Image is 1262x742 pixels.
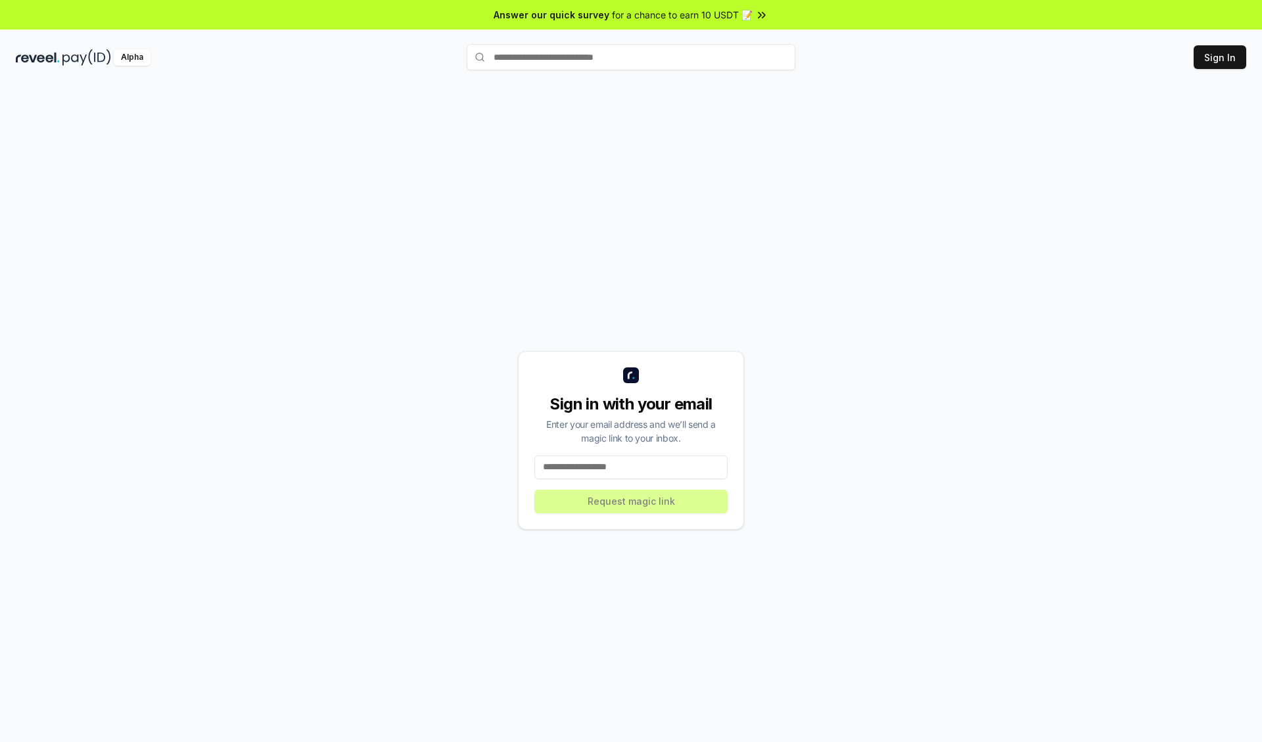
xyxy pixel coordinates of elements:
img: logo_small [623,367,639,383]
img: pay_id [62,49,111,66]
span: for a chance to earn 10 USDT 📝 [612,8,753,22]
div: Alpha [114,49,151,66]
button: Sign In [1194,45,1246,69]
img: reveel_dark [16,49,60,66]
div: Enter your email address and we’ll send a magic link to your inbox. [534,417,728,445]
div: Sign in with your email [534,394,728,415]
span: Answer our quick survey [494,8,609,22]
